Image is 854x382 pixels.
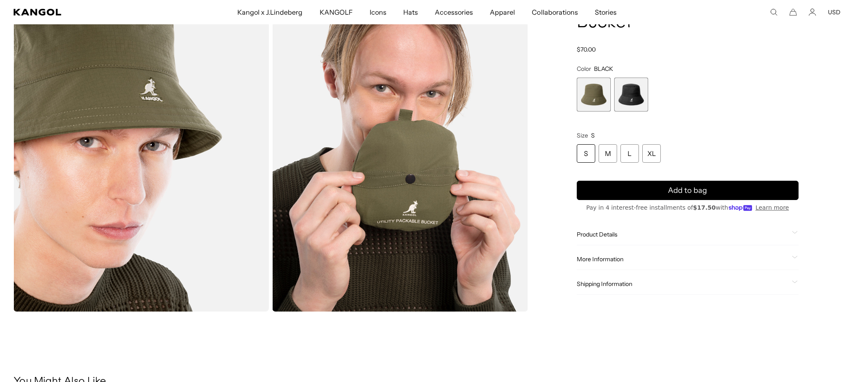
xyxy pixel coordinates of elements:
label: BLACK [614,78,648,112]
span: Color [577,65,591,73]
div: L [620,144,639,163]
span: Add to bag [668,185,707,196]
span: S [591,132,595,139]
button: USD [828,8,841,16]
div: 1 of 2 [577,78,611,112]
div: M [599,144,617,163]
label: DARK OLIVE [577,78,611,112]
span: Size [577,132,588,139]
div: S [577,144,595,163]
span: More Information [577,255,788,263]
span: Shipping Information [577,280,788,288]
summary: Search here [770,8,778,16]
span: Product Details [577,231,788,238]
div: 2 of 2 [614,78,648,112]
span: BLACK [594,65,613,73]
span: $70.00 [577,46,596,53]
a: Kangol [13,9,157,16]
div: XL [642,144,661,163]
a: Account [809,8,816,16]
button: Add to bag [577,181,799,200]
button: Cart [789,8,797,16]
